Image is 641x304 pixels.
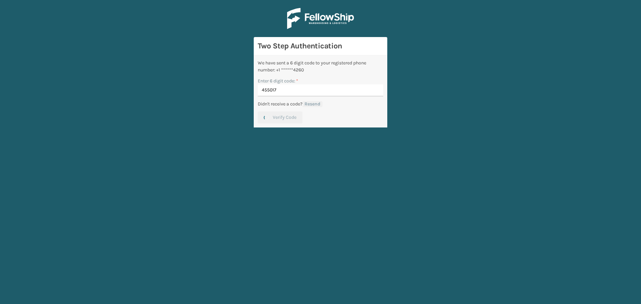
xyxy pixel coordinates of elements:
[258,77,298,84] label: Enter 6 digit code:
[302,101,323,107] button: Resend
[258,41,383,51] h3: Two Step Authentication
[258,100,302,107] p: Didn't receive a code?
[287,8,354,29] img: Logo
[258,111,302,123] button: Verify Code
[258,59,383,73] div: We have sent a 6 digit code to your registered phone number: +1 ******4260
